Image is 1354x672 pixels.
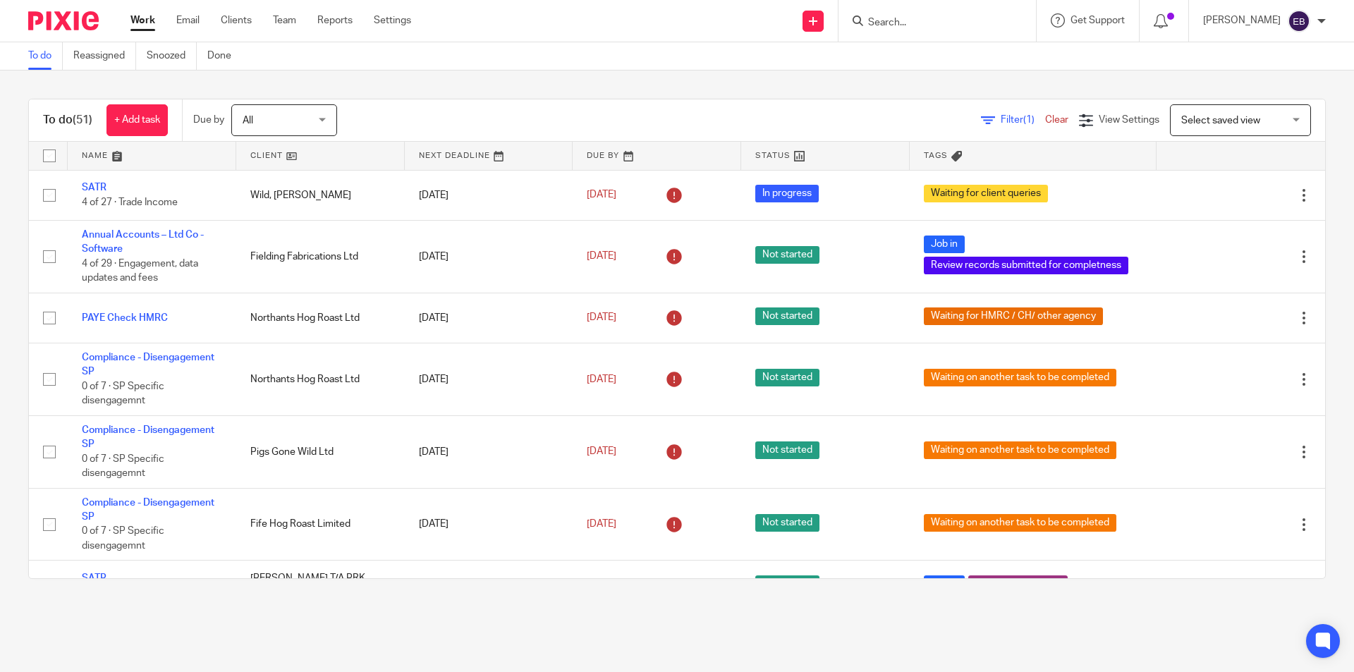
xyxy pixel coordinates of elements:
span: View Settings [1099,115,1159,125]
span: 0 of 7 · SP Specific disengagemnt [82,381,164,406]
p: [PERSON_NAME] [1203,13,1281,28]
a: + Add task [106,104,168,136]
td: [DATE] [405,415,573,488]
span: [DATE] [587,190,616,200]
a: Compliance - Disengagement SP [82,498,214,522]
a: Team [273,13,296,28]
span: Not started [755,575,819,593]
a: Clear [1045,115,1068,125]
td: Pigs Gone Wild Ltd [236,415,405,488]
span: Waiting for client queries [924,185,1048,202]
h1: To do [43,113,92,128]
span: (1) [1023,115,1035,125]
p: Due by [193,113,224,127]
span: (51) [73,114,92,126]
span: In progress [755,185,819,202]
span: [DATE] [587,519,616,529]
span: Not started [755,441,819,459]
span: Waiting for HMRC / CH/ other agency [924,307,1103,325]
span: Review records submitted for completness [924,257,1128,274]
span: 4 of 29 · Engagement, data updates and fees [82,259,198,283]
td: Northants Hog Roast Ltd [236,293,405,343]
span: Waiting on another task to be completed [924,441,1116,459]
a: Done [207,42,242,70]
td: Wild, [PERSON_NAME] [236,170,405,220]
a: Annual Accounts – Ltd Co - Software [82,230,204,254]
td: [DATE] [405,220,573,293]
span: All [243,116,253,126]
span: Waiting on another task to be completed [924,369,1116,386]
input: Search [867,17,994,30]
span: Get Support [1071,16,1125,25]
td: Fielding Fabrications Ltd [236,220,405,293]
span: 0 of 7 · SP Specific disengagemnt [82,454,164,479]
a: Clients [221,13,252,28]
span: Not started [755,369,819,386]
span: Select saved view [1181,116,1260,126]
td: [DATE] [405,343,573,416]
a: PAYE Check HMRC [82,313,168,323]
span: 0 of 7 · SP Specific disengagemnt [82,527,164,551]
img: svg%3E [1288,10,1310,32]
a: Email [176,13,200,28]
a: Reports [317,13,353,28]
a: Reassigned [73,42,136,70]
td: [DATE] [405,561,573,611]
span: 4 of 27 · Trade Income [82,197,178,207]
a: Settings [374,13,411,28]
td: [PERSON_NAME] T/A PRK Services [236,561,405,611]
span: Not started [755,307,819,325]
span: Not started [755,514,819,532]
span: Tags [924,152,948,159]
a: Compliance - Disengagement SP [82,353,214,377]
a: Work [130,13,155,28]
a: Snoozed [147,42,197,70]
td: [DATE] [405,293,573,343]
a: SATR [82,183,106,193]
span: Waiting on another task to be completed [924,514,1116,532]
span: Job in [924,236,965,253]
span: Job in [924,575,965,593]
span: Not started [755,246,819,264]
span: [DATE] [587,313,616,323]
td: [DATE] [405,488,573,561]
td: [DATE] [405,170,573,220]
a: SATR [82,573,106,583]
img: Pixie [28,11,99,30]
td: Northants Hog Roast Ltd [236,343,405,416]
span: [DATE] [587,252,616,262]
td: Fife Hog Roast Limited [236,488,405,561]
span: [DATE] [587,374,616,384]
a: Compliance - Disengagement SP [82,425,214,449]
span: [DATE] [587,447,616,457]
span: Records requested [968,575,1068,593]
span: Filter [1001,115,1045,125]
a: To do [28,42,63,70]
